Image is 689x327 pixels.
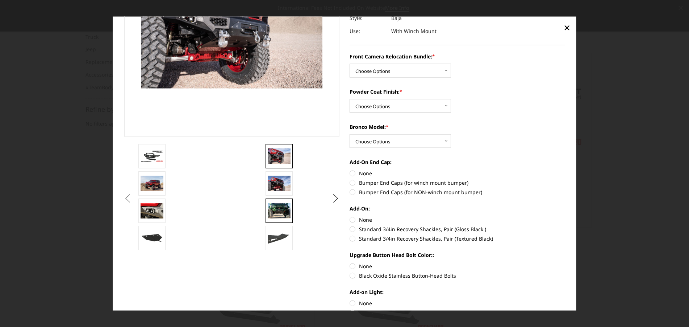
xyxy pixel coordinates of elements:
span: × [564,20,570,35]
a: Close [561,22,573,33]
img: Bronco Baja Front (winch mount) [141,176,163,191]
img: Bronco Baja Front (winch mount) [268,148,291,164]
img: Reinforced Steel Bolt-On Skid Plate, included with all purchases [141,231,163,244]
label: Powder Coat Finish: [350,87,565,95]
label: Add-on Light: [350,288,565,295]
img: Bolt-on end cap. Widens your Bronco bumper to match the factory fender flares. [268,231,291,244]
label: Black Oxide Stainless Button-Head Bolts [350,271,565,279]
dd: Baja [391,11,402,24]
label: Standard 3/4in Recovery Shackles, Pair (Gloss Black ) [350,225,565,233]
label: Add-On End Cap: [350,158,565,165]
label: None [350,169,565,177]
img: Bronco Baja Front (winch mount) [268,203,291,218]
label: None [350,299,565,307]
dt: Use: [350,24,386,37]
label: Standard 3/4in Recovery Shackles, Pair (Textured Black) [350,234,565,242]
label: Add-On: [350,204,565,212]
label: Bumper End Caps (for NON-winch mount bumper) [350,188,565,196]
button: Previous [122,193,133,204]
label: None [350,262,565,270]
img: Relocates Front Parking Sensors & Accepts Rigid LED Lights Ignite Series [141,203,163,218]
label: None [350,216,565,223]
dt: Style: [350,11,386,24]
img: Bronco Baja Front (winch mount) [268,176,291,191]
button: Next [330,193,341,204]
label: Front Camera Relocation Bundle: [350,52,565,60]
label: Bronco Model: [350,123,565,130]
label: Rigid 20521 Ignite - Flood -Surface Mount (2 pair) [350,308,565,316]
dd: With Winch Mount [391,24,437,37]
label: Bumper End Caps (for winch mount bumper) [350,179,565,186]
label: Upgrade Button Head Bolt Color:: [350,251,565,258]
img: Bodyguard Ford Bronco [141,150,163,162]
